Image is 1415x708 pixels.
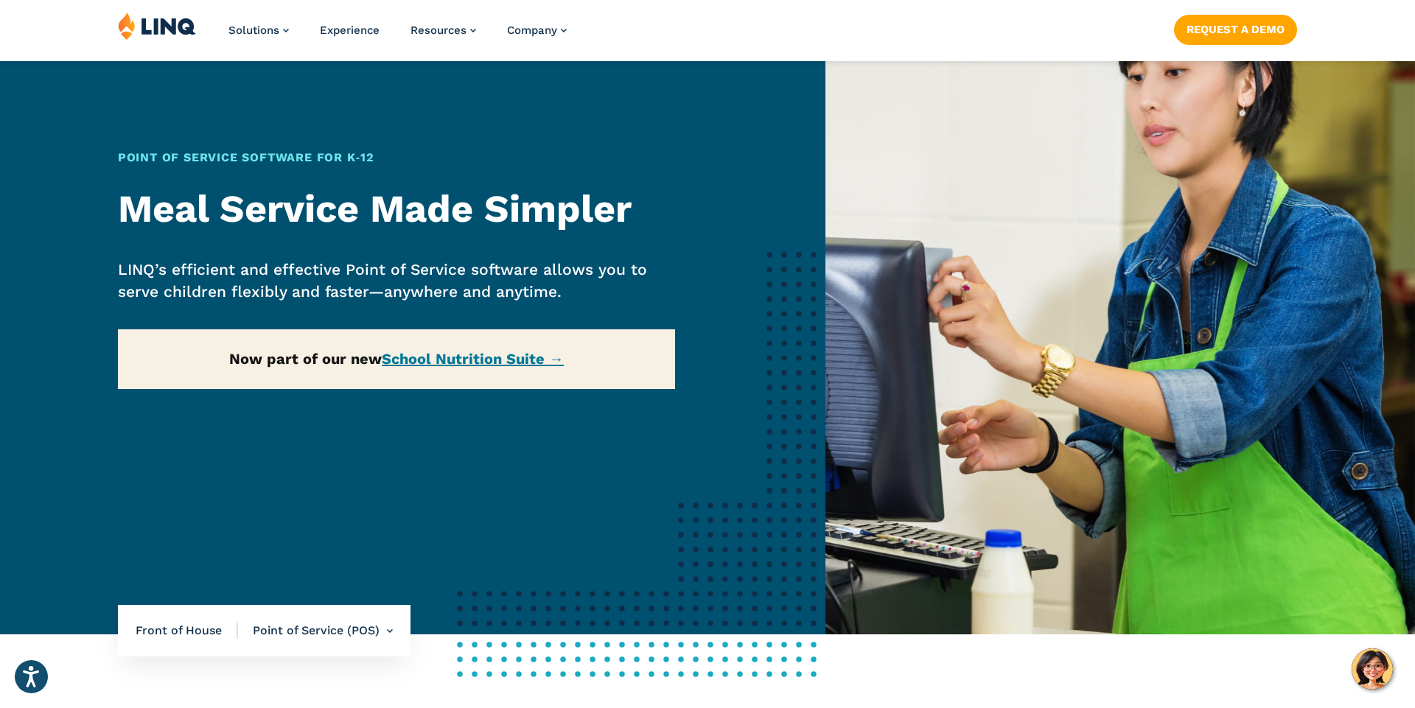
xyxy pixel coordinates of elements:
p: LINQ’s efficient and effective Point of Service software allows you to serve children flexibly an... [118,259,676,303]
strong: Meal Service Made Simpler [118,186,632,231]
nav: Primary Navigation [228,12,567,60]
span: Solutions [228,24,279,37]
img: LINQ | K‑12 Software [118,12,196,40]
a: Request a Demo [1174,15,1297,44]
span: Front of House [136,623,238,639]
h1: Point of Service Software for K‑12 [118,149,676,167]
a: Company [507,24,567,37]
a: Experience [320,24,380,37]
nav: Button Navigation [1174,12,1297,44]
button: Hello, have a question? Let’s chat. [1352,648,1393,690]
strong: Now part of our new [229,350,564,368]
a: Solutions [228,24,289,37]
a: Resources [410,24,476,37]
li: Point of Service (POS) [238,605,393,656]
a: School Nutrition Suite → [382,350,564,368]
span: Company [507,24,557,37]
span: Resources [410,24,467,37]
